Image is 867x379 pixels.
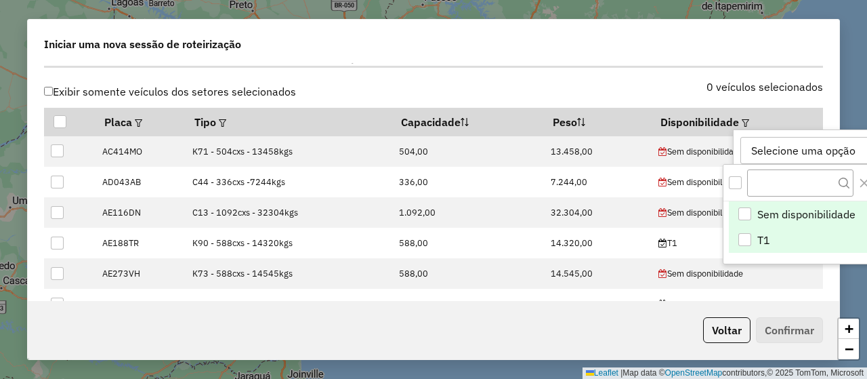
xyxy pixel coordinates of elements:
[543,289,652,319] td: 14.458,00
[96,228,186,258] td: AE188TR
[658,270,667,279] i: 'Roteirizador.NaoPossuiAgenda' | translate
[583,367,867,379] div: Map data © contributors,© 2025 TomTom, Microsoft
[96,136,186,167] td: AC414MO
[44,87,53,96] input: Exibir somente veículos dos setores selecionados
[186,167,392,197] td: C44 - 336cxs -7244kgs
[392,108,543,136] th: Capacidade
[706,79,823,95] label: 0 veículos selecionados
[543,108,652,136] th: Peso
[729,176,742,189] div: All items unselected
[746,138,860,163] div: Selecione uma opção
[186,136,392,167] td: K71 - 504cxs - 13458kgs
[845,340,853,357] span: −
[543,228,652,258] td: 14.320,00
[96,108,186,136] th: Placa
[392,289,543,319] td: 588,00
[186,108,392,136] th: Tipo
[620,368,622,378] span: |
[392,228,543,258] td: 588,00
[757,232,770,248] span: T1
[757,206,855,222] span: Sem disponibilidade
[658,206,816,219] div: Sem disponibilidade
[543,136,652,167] td: 13.458,00
[658,298,816,311] div: T1
[44,36,241,52] span: Iniciar uma nova sessão de roteirização
[186,197,392,228] td: C13 - 1092cxs - 32304kgs
[543,197,652,228] td: 32.304,00
[186,258,392,289] td: K73 - 588cxs - 14545kgs
[845,320,853,337] span: +
[658,178,667,187] i: 'Roteirizador.NaoPossuiAgenda' | translate
[703,317,750,343] button: Voltar
[151,54,440,64] span: (os veículos marcados estarão disponíveis para geração de rota automática)
[586,368,618,378] a: Leaflet
[96,167,186,197] td: AD043AB
[652,108,823,136] th: Disponibilidade
[658,267,816,280] div: Sem disponibilidade
[658,237,816,250] div: T1
[839,339,859,359] a: Zoom out
[658,148,667,157] i: 'Roteirizador.NaoPossuiAgenda' | translate
[96,197,186,228] td: AE116DN
[658,239,667,248] i: Possui agenda para o dia
[839,319,859,339] a: Zoom in
[186,228,392,258] td: K90 - 588cxs - 14320kgs
[658,209,667,218] i: 'Roteirizador.NaoPossuiAgenda' | translate
[186,289,392,319] td: C17 - 588cxs - 14458kgs
[392,167,543,197] td: 336,00
[44,79,296,104] label: Exibir somente veículos dos setores selecionados
[543,167,652,197] td: 7.244,00
[96,258,186,289] td: AE273VH
[392,258,543,289] td: 588,00
[658,145,816,158] div: Sem disponibilidade
[658,176,816,188] div: Sem disponibilidade
[392,136,543,167] td: 504,00
[392,197,543,228] td: 1.092,00
[658,300,667,309] i: Possui agenda para o dia
[665,368,723,378] a: OpenStreetMap
[543,258,652,289] td: 14.545,00
[96,289,186,319] td: AE861HJ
